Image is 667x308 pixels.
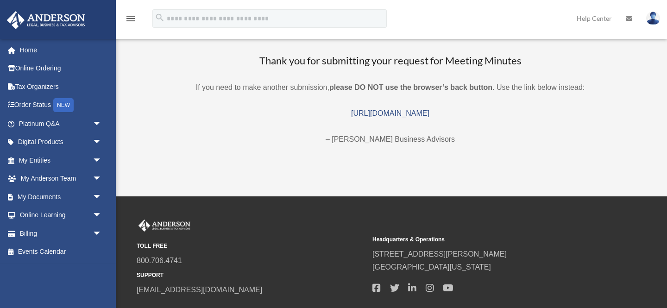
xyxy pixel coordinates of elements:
a: Digital Productsarrow_drop_down [6,133,116,151]
a: Home [6,41,116,59]
a: menu [125,16,136,24]
a: Tax Organizers [6,77,116,96]
span: arrow_drop_down [93,151,111,170]
span: arrow_drop_down [93,206,111,225]
p: If you need to make another submission, . Use the link below instead: [125,81,655,94]
img: User Pic [646,12,660,25]
span: arrow_drop_down [93,188,111,207]
small: Headquarters & Operations [372,235,602,245]
a: My Entitiesarrow_drop_down [6,151,116,170]
p: – [PERSON_NAME] Business Advisors [125,133,655,146]
span: arrow_drop_down [93,170,111,189]
span: arrow_drop_down [93,133,111,152]
a: 800.706.4741 [137,257,182,264]
span: arrow_drop_down [93,114,111,133]
h3: Thank you for submitting your request for Meeting Minutes [125,54,655,68]
a: Online Learningarrow_drop_down [6,206,116,225]
a: Events Calendar [6,243,116,261]
a: Order StatusNEW [6,96,116,115]
a: My Documentsarrow_drop_down [6,188,116,206]
a: [STREET_ADDRESS][PERSON_NAME] [372,250,507,258]
small: SUPPORT [137,270,366,280]
b: please DO NOT use the browser’s back button [329,83,492,91]
a: Online Ordering [6,59,116,78]
a: Billingarrow_drop_down [6,224,116,243]
a: Platinum Q&Aarrow_drop_down [6,114,116,133]
a: [URL][DOMAIN_NAME] [351,109,429,117]
a: My Anderson Teamarrow_drop_down [6,170,116,188]
i: search [155,13,165,23]
a: [EMAIL_ADDRESS][DOMAIN_NAME] [137,286,262,294]
small: TOLL FREE [137,241,366,251]
span: arrow_drop_down [93,224,111,243]
div: NEW [53,98,74,112]
i: menu [125,13,136,24]
img: Anderson Advisors Platinum Portal [4,11,88,29]
a: [GEOGRAPHIC_DATA][US_STATE] [372,263,491,271]
img: Anderson Advisors Platinum Portal [137,220,192,232]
